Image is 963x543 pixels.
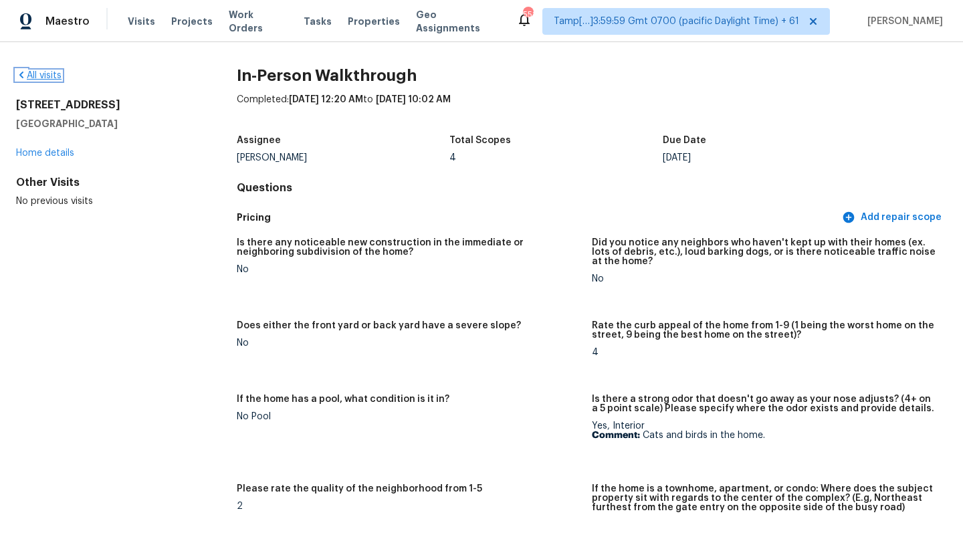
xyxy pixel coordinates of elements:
h5: If the home has a pool, what condition is it in? [237,395,449,404]
span: No previous visits [16,197,93,206]
span: Work Orders [229,8,288,35]
div: No [592,274,936,284]
span: [DATE] 10:02 AM [376,95,451,104]
h5: Pricing [237,211,839,225]
span: Visits [128,15,155,28]
div: 551 [523,8,532,21]
div: [DATE] [663,153,876,162]
div: Other Visits [16,176,194,189]
h5: Please rate the quality of the neighborhood from 1-5 [237,484,482,494]
h5: Did you notice any neighbors who haven't kept up with their homes (ex. lots of debris, etc.), lou... [592,238,936,266]
h2: [STREET_ADDRESS] [16,98,194,112]
b: Comment: [592,431,640,440]
div: No [237,338,581,348]
span: Properties [348,15,400,28]
h5: Rate the curb appeal of the home from 1-9 (1 being the worst home on the street, 9 being the best... [592,321,936,340]
div: 4 [449,153,663,162]
h5: Is there a strong odor that doesn't go away as your nose adjusts? (4+ on a 5 point scale) Please ... [592,395,936,413]
span: Geo Assignments [416,8,500,35]
a: All visits [16,71,62,80]
h5: If the home is a townhome, apartment, or condo: Where does the subject property sit with regards ... [592,484,936,512]
h5: Is there any noticeable new construction in the immediate or neighboring subdivision of the home? [237,238,581,257]
h5: Due Date [663,136,706,145]
h5: Total Scopes [449,136,511,145]
div: No [237,265,581,274]
div: 4 [592,348,936,357]
h4: Questions [237,181,947,195]
span: Tasks [304,17,332,26]
div: 2 [237,502,581,511]
h5: [GEOGRAPHIC_DATA] [16,117,194,130]
span: Tamp[…]3:59:59 Gmt 0700 (pacific Daylight Time) + 61 [554,15,799,28]
div: [PERSON_NAME] [237,153,450,162]
button: Add repair scope [839,205,947,230]
h2: In-Person Walkthrough [237,69,947,82]
span: Maestro [45,15,90,28]
div: No Pool [237,412,581,421]
a: Home details [16,148,74,158]
h5: Assignee [237,136,281,145]
p: Cats and birds in the home. [592,431,936,440]
h5: Does either the front yard or back yard have a severe slope? [237,321,521,330]
span: [PERSON_NAME] [862,15,943,28]
span: [DATE] 12:20 AM [289,95,363,104]
span: Projects [171,15,213,28]
div: Yes, Interior [592,421,936,440]
div: Completed: to [237,93,947,128]
span: Add repair scope [845,209,942,226]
